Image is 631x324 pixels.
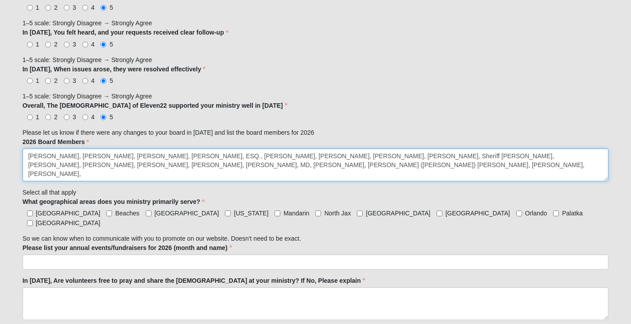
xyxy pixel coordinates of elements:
span: 3 [73,77,76,84]
input: 4 [82,114,88,120]
input: 5 [101,78,106,84]
span: 5 [109,4,113,11]
span: 5 [109,113,113,121]
input: 1 [27,114,33,120]
span: Orlando [525,210,547,217]
span: 5 [109,41,113,48]
span: Palatka [562,210,583,217]
input: 2 [45,42,51,47]
input: [US_STATE] [225,211,231,216]
span: [GEOGRAPHIC_DATA] [36,219,101,226]
input: 2 [45,5,51,11]
span: 3 [73,4,76,11]
input: [GEOGRAPHIC_DATA] [357,211,363,216]
span: 4 [91,113,95,121]
span: [GEOGRAPHIC_DATA] [366,210,430,217]
span: [US_STATE] [234,210,268,217]
span: 1 [36,113,39,121]
input: 3 [64,5,70,11]
input: 4 [82,5,88,11]
span: 4 [91,4,95,11]
span: 1 [36,4,39,11]
input: 2 [45,114,51,120]
input: 1 [27,78,33,84]
input: [GEOGRAPHIC_DATA] [27,220,33,226]
input: 5 [101,114,106,120]
span: 1 [36,41,39,48]
label: In [DATE], When issues arose, they were resolved effectively [23,65,206,74]
span: 1 [36,77,39,84]
label: Overall, The [DEMOGRAPHIC_DATA] of Eleven22 supported your ministry well in [DATE] [23,101,287,110]
span: 4 [91,77,95,84]
input: North Jax [315,211,321,216]
input: 1 [27,42,33,47]
input: 3 [64,114,70,120]
span: 2 [54,113,58,121]
input: 4 [82,42,88,47]
span: 4 [91,41,95,48]
span: 2 [54,77,58,84]
input: [GEOGRAPHIC_DATA] [27,211,33,216]
input: 2 [45,78,51,84]
input: [GEOGRAPHIC_DATA] [437,211,442,216]
span: North Jax [324,210,351,217]
label: In [DATE], You felt heard, and your requests received clear follow-up [23,28,228,37]
input: 5 [101,42,106,47]
input: Orlando [516,211,522,216]
input: 1 [27,5,33,11]
label: Please list your annual events/fundraisers for 2026 (month and name) [23,243,232,252]
span: [GEOGRAPHIC_DATA] [445,210,510,217]
span: Beaches [115,210,139,217]
span: 3 [73,41,76,48]
span: [GEOGRAPHIC_DATA] [36,210,101,217]
input: Beaches [106,211,112,216]
input: 5 [101,5,106,11]
input: Mandarin [275,211,280,216]
input: 4 [82,78,88,84]
span: 3 [73,113,76,121]
span: Mandarin [283,210,309,217]
input: Palatka [553,211,559,216]
span: 2 [54,4,58,11]
span: 2 [54,41,58,48]
label: 2026 Board Members [23,137,89,146]
input: [GEOGRAPHIC_DATA] [146,211,151,216]
span: 5 [109,77,113,84]
input: 3 [64,42,70,47]
label: In [DATE], Are volunteers free to pray and share the [DEMOGRAPHIC_DATA] at your ministry? If No, ... [23,276,365,285]
span: [GEOGRAPHIC_DATA] [155,210,219,217]
input: 3 [64,78,70,84]
label: What geographical areas does you ministry primarily serve? [23,197,205,206]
